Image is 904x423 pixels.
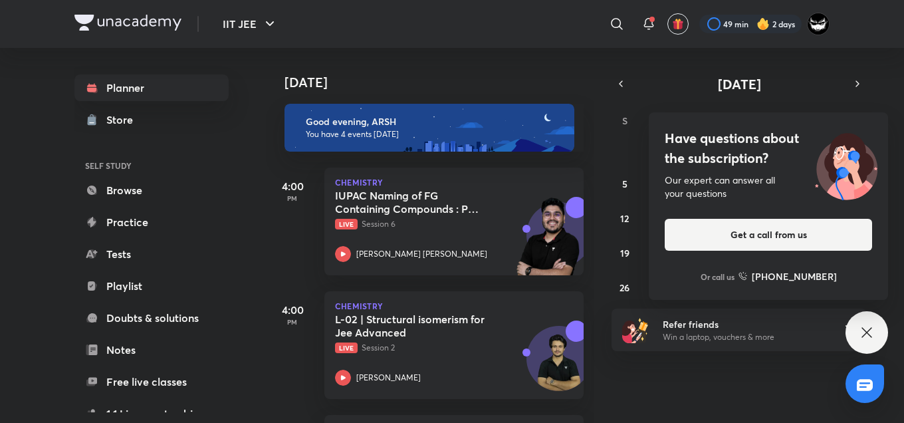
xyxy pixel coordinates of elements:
p: You have 4 events [DATE] [306,129,562,140]
p: PM [266,318,319,326]
span: [DATE] [718,75,761,93]
a: Notes [74,337,229,363]
abbr: October 26, 2025 [620,281,629,294]
abbr: October 12, 2025 [620,212,629,225]
p: PM [266,194,319,202]
img: avatar [672,18,684,30]
span: Live [335,343,358,353]
a: Free live classes [74,368,229,395]
img: Company Logo [74,15,181,31]
p: Chemistry [335,178,573,186]
button: [DATE] [630,74,848,93]
h4: [DATE] [284,74,597,90]
p: Chemistry [335,302,573,310]
h5: 4:00 [266,302,319,318]
a: Browse [74,177,229,204]
a: [PHONE_NUMBER] [738,269,837,283]
p: Win a laptop, vouchers & more [663,331,826,343]
a: Company Logo [74,15,181,34]
h4: Have questions about the subscription? [665,128,872,168]
h6: SELF STUDY [74,154,229,177]
button: October 19, 2025 [614,242,635,263]
img: Avatar [527,333,591,397]
a: Practice [74,209,229,235]
abbr: Sunday [622,114,627,127]
button: October 12, 2025 [614,208,635,229]
img: unacademy [510,197,584,289]
a: Store [74,106,229,133]
a: Tests [74,241,229,267]
button: avatar [667,13,689,35]
a: Playlist [74,273,229,299]
img: ARSH Khan [807,13,830,35]
h5: IUPAC Naming of FG Containing Compounds : Part 5 [335,189,501,215]
button: IIT JEE [215,11,286,37]
p: Session 6 [335,218,544,230]
button: Get a call from us [665,219,872,251]
p: [PERSON_NAME] [356,372,421,384]
img: evening [284,104,574,152]
p: Or call us [701,271,734,283]
p: [PERSON_NAME] [PERSON_NAME] [356,248,487,260]
img: referral [622,317,649,343]
div: Store [106,112,141,128]
span: Live [335,219,358,229]
h6: Good evening, ARSH [306,116,562,128]
h6: Refer friends [663,317,826,331]
a: Doubts & solutions [74,305,229,331]
p: Session 2 [335,342,544,354]
h6: [PHONE_NUMBER] [752,269,837,283]
button: October 5, 2025 [614,173,635,194]
a: Planner [74,74,229,101]
h5: L-02 | Structural isomerism for Jee Advanced [335,313,501,339]
h5: 4:00 [266,178,319,194]
button: October 26, 2025 [614,277,635,298]
div: Our expert can answer all your questions [665,174,872,200]
abbr: October 19, 2025 [620,247,629,259]
img: streak [756,17,770,31]
abbr: October 5, 2025 [622,178,627,190]
img: ttu_illustration_new.svg [804,128,888,200]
